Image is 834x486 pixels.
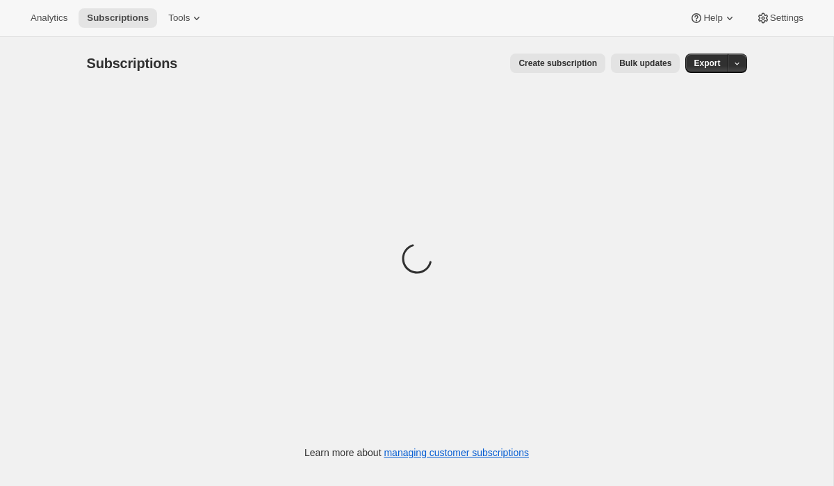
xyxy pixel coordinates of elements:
[611,54,680,73] button: Bulk updates
[694,58,720,69] span: Export
[22,8,76,28] button: Analytics
[160,8,212,28] button: Tools
[770,13,803,24] span: Settings
[87,13,149,24] span: Subscriptions
[168,13,190,24] span: Tools
[518,58,597,69] span: Create subscription
[79,8,157,28] button: Subscriptions
[619,58,671,69] span: Bulk updates
[304,446,529,460] p: Learn more about
[681,8,744,28] button: Help
[748,8,812,28] button: Settings
[31,13,67,24] span: Analytics
[685,54,728,73] button: Export
[510,54,605,73] button: Create subscription
[87,56,178,71] span: Subscriptions
[703,13,722,24] span: Help
[384,447,529,458] a: managing customer subscriptions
